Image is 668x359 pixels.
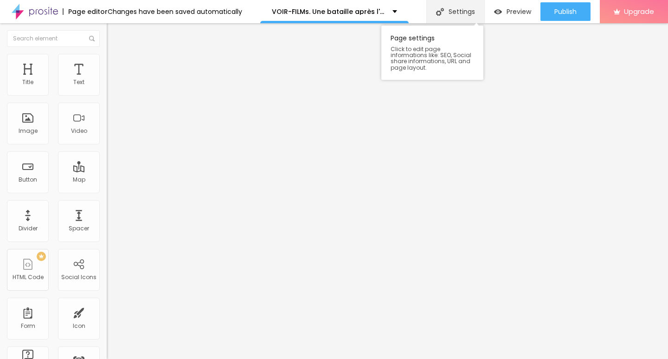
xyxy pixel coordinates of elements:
button: Publish [540,2,591,21]
div: Divider [19,225,38,232]
img: Icone [436,8,444,16]
img: view-1.svg [494,8,502,16]
span: Upgrade [624,7,654,15]
input: Search element [7,30,100,47]
div: Page settings [381,26,483,80]
span: Preview [507,8,531,15]
div: Image [19,128,38,134]
div: Page editor [63,8,108,15]
div: Button [19,176,37,183]
div: Text [73,79,84,85]
span: Publish [554,8,577,15]
div: Social Icons [61,274,96,281]
div: Video [71,128,87,134]
button: Preview [485,2,540,21]
div: Spacer [69,225,89,232]
div: HTML Code [13,274,44,281]
div: Title [22,79,33,85]
div: Form [21,323,35,329]
p: VOIR-FILMs. Une bataille après l'autre en (VOD) streaming VF en Français [272,8,385,15]
iframe: Editor [107,23,668,359]
div: Map [73,176,85,183]
div: Icon [73,323,85,329]
div: Changes have been saved automatically [108,8,242,15]
img: Icone [89,36,95,41]
span: Click to edit page informations like: SEO, Social share informations, URL and page layout. [391,46,474,71]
